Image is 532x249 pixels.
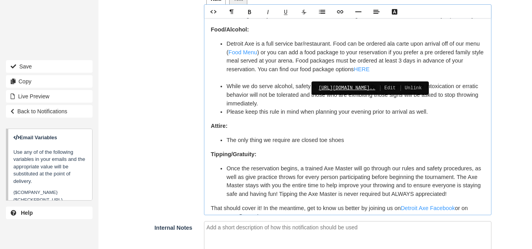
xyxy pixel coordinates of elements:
[98,221,198,232] label: Internal Notes
[211,26,249,33] strong: Food/Alcohol:
[241,5,259,18] a: Bold
[222,5,241,18] a: Format
[259,5,277,18] a: Italic
[375,84,396,92] a: Edit
[226,108,485,116] li: Please keep this rule in mind when planning your evening prior to arrival as well.
[319,84,375,92] a: [URL][DOMAIN_NAME]..
[226,136,485,145] li: The only thing we require are closed toe shoes
[204,5,222,18] a: HTML
[354,66,370,72] a: HERE
[228,49,257,55] a: Food Menu
[211,151,256,157] strong: Tipping/Gratuity:
[211,123,227,129] strong: Attire:
[331,5,349,18] a: Link
[226,82,485,108] li: While we do serve alcohol, safety is our number one priority. Any sign of visible intoxication or...
[277,5,295,18] a: Underline
[386,5,404,18] a: Text Color
[313,5,331,18] a: Lists
[367,5,386,18] a: Align
[21,210,33,216] b: Help
[6,105,93,118] a: Back to Notifications
[349,5,367,18] a: Line
[226,164,485,198] li: Once the reservation begins, a trained Axe Master will go through our rules and safety procedures...
[6,207,93,219] a: Help
[6,90,93,103] button: Live Preview
[13,134,87,185] p: Use any of of the following variables in your emails and the appropriate value will be substitute...
[6,60,93,73] button: Save
[13,135,57,140] strong: Email Variables
[6,75,93,88] a: Copy
[211,204,485,221] p: That should cover it! In the meantime, get to know us better by joining us on or on Instagram @De...
[226,40,485,82] li: Detroit Axe is a full service bar/restaurant. Food can be ordered ala carte upon arrival off of o...
[401,205,455,211] a: Detroit Axe Facebook
[295,5,313,18] a: Strikethrough
[396,84,422,92] a: Unlink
